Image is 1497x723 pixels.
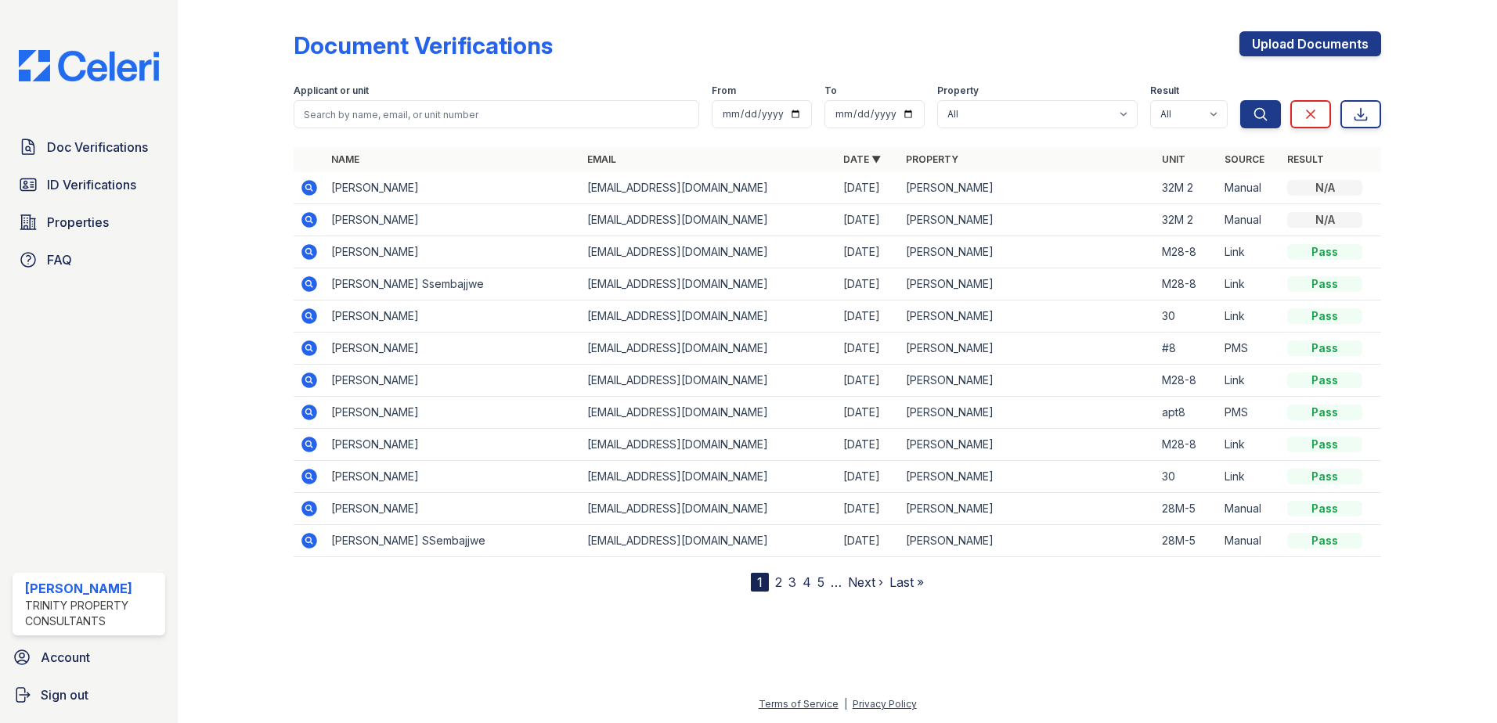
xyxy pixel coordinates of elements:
[837,429,900,461] td: [DATE]
[581,461,837,493] td: [EMAIL_ADDRESS][DOMAIN_NAME]
[853,698,917,710] a: Privacy Policy
[837,236,900,268] td: [DATE]
[294,85,369,97] label: Applicant or unit
[1150,85,1179,97] label: Result
[1287,501,1362,516] div: Pass
[325,236,581,268] td: [PERSON_NAME]
[1218,172,1281,204] td: Manual
[906,153,958,165] a: Property
[712,85,736,97] label: From
[900,333,1156,365] td: [PERSON_NAME]
[1287,469,1362,484] div: Pass
[581,300,837,333] td: [EMAIL_ADDRESS][DOMAIN_NAME]
[803,574,811,590] a: 4
[1218,300,1281,333] td: Link
[1218,461,1281,493] td: Link
[13,244,165,275] a: FAQ
[837,300,900,333] td: [DATE]
[1225,153,1264,165] a: Source
[1218,268,1281,300] td: Link
[47,138,148,156] span: Doc Verifications
[581,429,837,461] td: [EMAIL_ADDRESS][DOMAIN_NAME]
[581,333,837,365] td: [EMAIL_ADDRESS][DOMAIN_NAME]
[1156,268,1218,300] td: M28-8
[900,461,1156,493] td: [PERSON_NAME]
[1287,153,1324,165] a: Result
[837,268,900,300] td: [DATE]
[581,397,837,429] td: [EMAIL_ADDRESS][DOMAIN_NAME]
[1156,333,1218,365] td: #8
[848,574,883,590] a: Next ›
[837,525,900,557] td: [DATE]
[837,397,900,429] td: [DATE]
[837,204,900,236] td: [DATE]
[837,333,900,365] td: [DATE]
[6,679,171,710] a: Sign out
[1156,204,1218,236] td: 32M 2
[581,204,837,236] td: [EMAIL_ADDRESS][DOMAIN_NAME]
[325,172,581,204] td: [PERSON_NAME]
[1156,429,1218,461] td: M28-8
[41,648,90,667] span: Account
[788,574,796,590] a: 3
[900,493,1156,525] td: [PERSON_NAME]
[325,429,581,461] td: [PERSON_NAME]
[837,172,900,204] td: [DATE]
[837,493,900,525] td: [DATE]
[1287,212,1362,228] div: N/A
[1156,236,1218,268] td: M28-8
[47,250,72,269] span: FAQ
[775,574,782,590] a: 2
[1287,533,1362,549] div: Pass
[587,153,616,165] a: Email
[25,598,159,629] div: Trinity Property Consultants
[1156,365,1218,397] td: M28-8
[325,268,581,300] td: [PERSON_NAME] Ssembajjwe
[325,365,581,397] td: [PERSON_NAME]
[900,204,1156,236] td: [PERSON_NAME]
[581,172,837,204] td: [EMAIL_ADDRESS][DOMAIN_NAME]
[325,333,581,365] td: [PERSON_NAME]
[581,525,837,557] td: [EMAIL_ADDRESS][DOMAIN_NAME]
[1156,493,1218,525] td: 28M-5
[1287,180,1362,196] div: N/A
[824,85,837,97] label: To
[325,204,581,236] td: [PERSON_NAME]
[1287,276,1362,292] div: Pass
[1218,525,1281,557] td: Manual
[900,268,1156,300] td: [PERSON_NAME]
[1156,525,1218,557] td: 28M-5
[1218,204,1281,236] td: Manual
[817,574,824,590] a: 5
[13,131,165,163] a: Doc Verifications
[843,153,881,165] a: Date ▼
[759,698,839,710] a: Terms of Service
[1218,397,1281,429] td: PMS
[325,525,581,557] td: [PERSON_NAME] SSembajjwe
[1218,493,1281,525] td: Manual
[1156,461,1218,493] td: 30
[47,213,109,232] span: Properties
[900,365,1156,397] td: [PERSON_NAME]
[325,493,581,525] td: [PERSON_NAME]
[47,175,136,194] span: ID Verifications
[837,365,900,397] td: [DATE]
[1218,236,1281,268] td: Link
[6,642,171,673] a: Account
[1287,244,1362,260] div: Pass
[294,100,699,128] input: Search by name, email, or unit number
[831,573,842,592] span: …
[13,207,165,238] a: Properties
[1218,429,1281,461] td: Link
[581,493,837,525] td: [EMAIL_ADDRESS][DOMAIN_NAME]
[1287,308,1362,324] div: Pass
[1162,153,1185,165] a: Unit
[13,169,165,200] a: ID Verifications
[837,461,900,493] td: [DATE]
[581,268,837,300] td: [EMAIL_ADDRESS][DOMAIN_NAME]
[751,573,769,592] div: 1
[1287,437,1362,452] div: Pass
[1287,340,1362,356] div: Pass
[1156,397,1218,429] td: apt8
